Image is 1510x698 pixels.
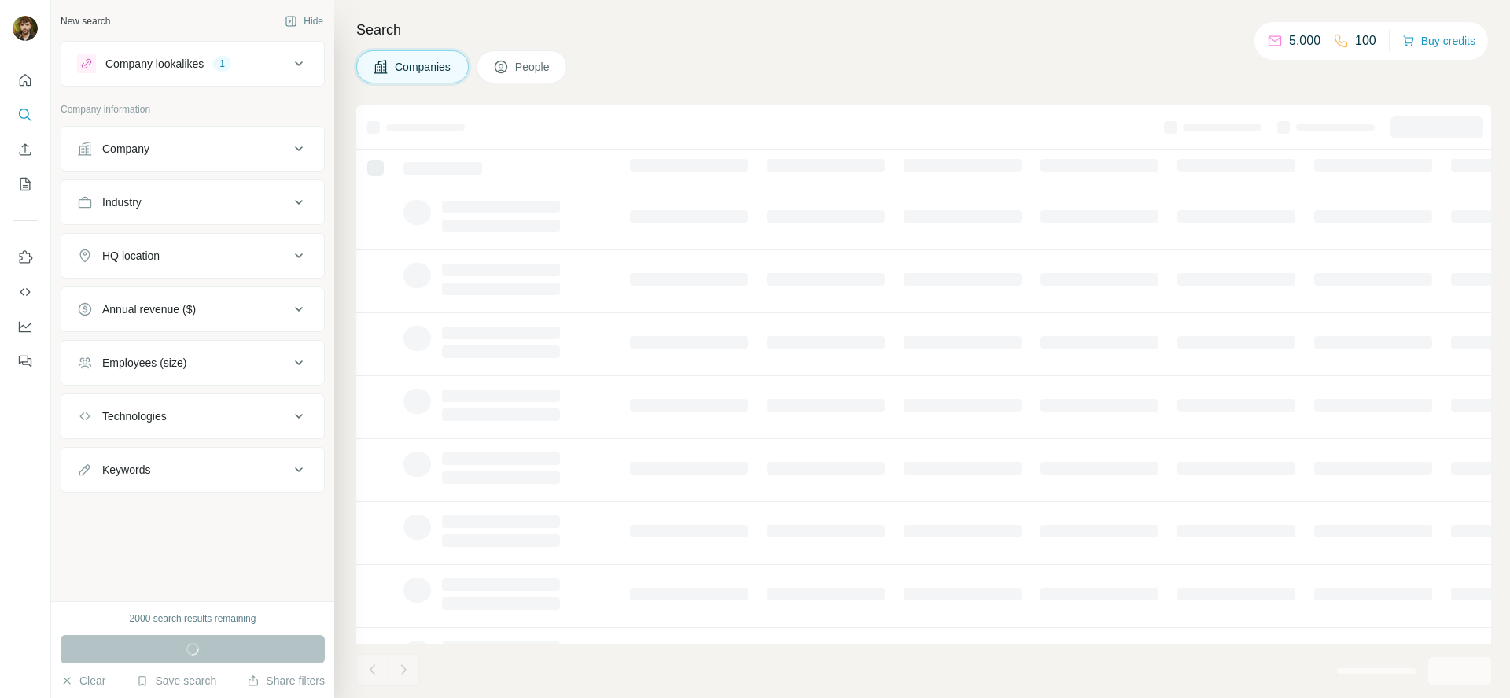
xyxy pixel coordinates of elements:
[515,59,551,75] span: People
[1402,30,1475,52] button: Buy credits
[61,45,324,83] button: Company lookalikes1
[61,397,324,435] button: Technologies
[102,248,160,264] div: HQ location
[61,451,324,489] button: Keywords
[102,355,186,371] div: Employees (size)
[102,194,142,210] div: Industry
[356,19,1491,41] h4: Search
[61,673,105,689] button: Clear
[13,66,38,94] button: Quick start
[274,9,334,33] button: Hide
[61,14,110,28] div: New search
[13,135,38,164] button: Enrich CSV
[61,130,324,168] button: Company
[61,290,324,328] button: Annual revenue ($)
[102,408,167,424] div: Technologies
[1289,31,1320,50] p: 5,000
[13,170,38,198] button: My lists
[13,312,38,341] button: Dashboard
[247,673,325,689] button: Share filters
[13,101,38,129] button: Search
[1355,31,1376,50] p: 100
[61,102,325,116] p: Company information
[61,237,324,275] button: HQ location
[102,141,149,157] div: Company
[61,183,324,221] button: Industry
[105,56,204,72] div: Company lookalikes
[395,59,452,75] span: Companies
[13,16,38,41] img: Avatar
[61,344,324,382] button: Employees (size)
[13,243,38,271] button: Use Surfe on LinkedIn
[136,673,216,689] button: Save search
[102,301,196,317] div: Annual revenue ($)
[13,278,38,306] button: Use Surfe API
[102,462,150,478] div: Keywords
[13,347,38,375] button: Feedback
[130,611,256,626] div: 2000 search results remaining
[213,57,231,71] div: 1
